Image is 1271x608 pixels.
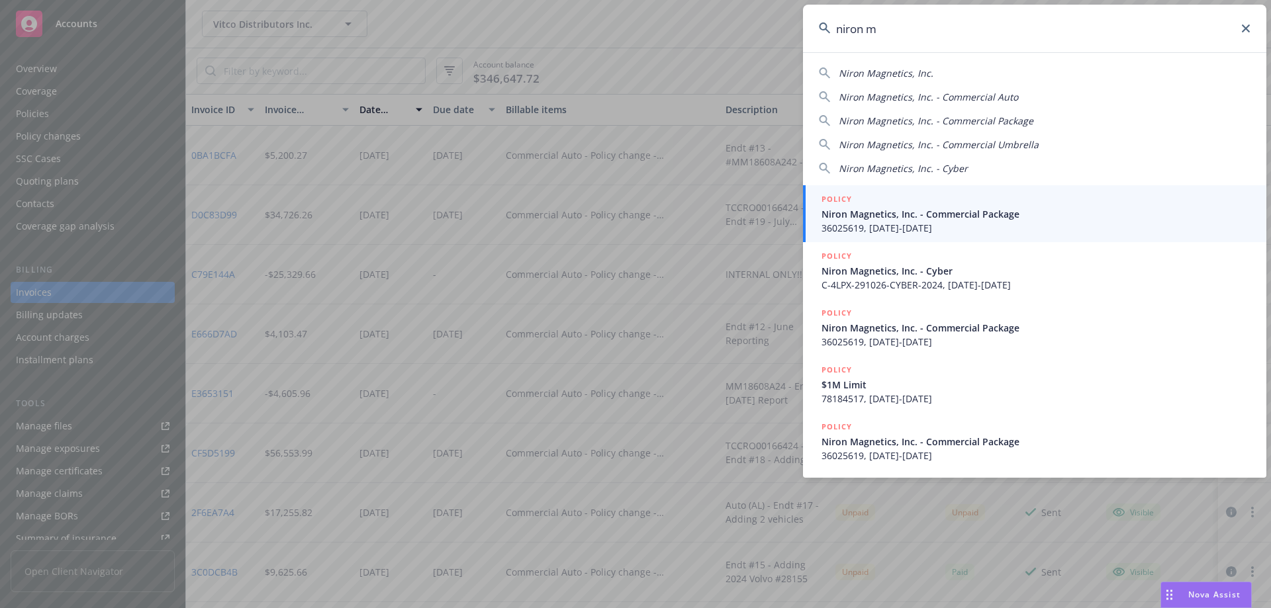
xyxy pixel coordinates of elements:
[839,138,1039,151] span: Niron Magnetics, Inc. - Commercial Umbrella
[822,221,1250,235] span: 36025619, [DATE]-[DATE]
[839,91,1018,103] span: Niron Magnetics, Inc. - Commercial Auto
[822,420,852,433] h5: POLICY
[822,249,852,263] h5: POLICY
[839,162,968,175] span: Niron Magnetics, Inc. - Cyber
[839,67,933,79] span: Niron Magnetics, Inc.
[1160,582,1252,608] button: Nova Assist
[803,185,1266,242] a: POLICYNiron Magnetics, Inc. - Commercial Package36025619, [DATE]-[DATE]
[839,114,1033,127] span: Niron Magnetics, Inc. - Commercial Package
[822,335,1250,349] span: 36025619, [DATE]-[DATE]
[803,242,1266,299] a: POLICYNiron Magnetics, Inc. - CyberC-4LPX-291026-CYBER-2024, [DATE]-[DATE]
[1188,589,1241,600] span: Nova Assist
[822,193,852,206] h5: POLICY
[1161,582,1178,607] div: Drag to move
[803,299,1266,356] a: POLICYNiron Magnetics, Inc. - Commercial Package36025619, [DATE]-[DATE]
[822,306,852,320] h5: POLICY
[822,321,1250,335] span: Niron Magnetics, Inc. - Commercial Package
[822,363,852,376] h5: POLICY
[822,278,1250,292] span: C-4LPX-291026-CYBER-2024, [DATE]-[DATE]
[822,264,1250,278] span: Niron Magnetics, Inc. - Cyber
[822,392,1250,406] span: 78184517, [DATE]-[DATE]
[822,435,1250,449] span: Niron Magnetics, Inc. - Commercial Package
[822,449,1250,462] span: 36025619, [DATE]-[DATE]
[803,356,1266,413] a: POLICY$1M Limit78184517, [DATE]-[DATE]
[803,413,1266,470] a: POLICYNiron Magnetics, Inc. - Commercial Package36025619, [DATE]-[DATE]
[803,5,1266,52] input: Search...
[822,378,1250,392] span: $1M Limit
[822,207,1250,221] span: Niron Magnetics, Inc. - Commercial Package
